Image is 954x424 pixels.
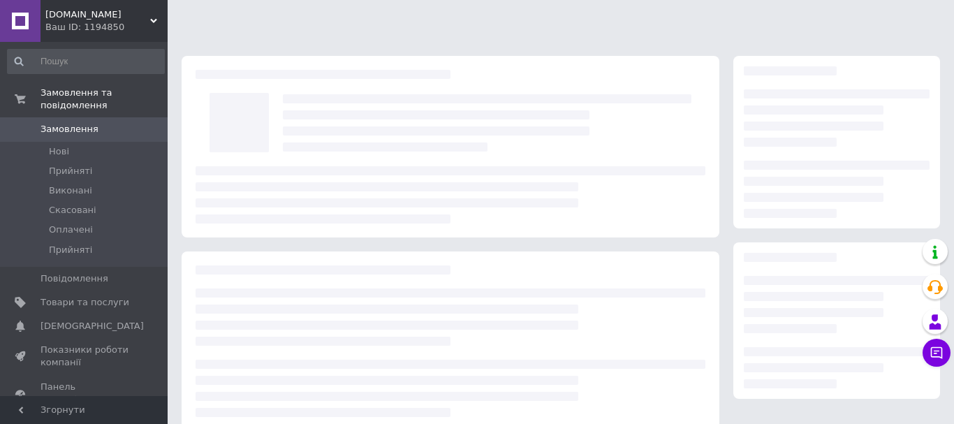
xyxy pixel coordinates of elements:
span: [DEMOGRAPHIC_DATA] [41,320,144,332]
span: Панель управління [41,381,129,406]
input: Пошук [7,49,165,74]
span: Виконані [49,184,92,197]
button: Чат з покупцем [923,339,951,367]
span: Скасовані [49,204,96,217]
span: Нові [49,145,69,158]
span: Замовлення та повідомлення [41,87,168,112]
span: Оплачені [49,224,93,236]
div: Ваш ID: 1194850 [45,21,168,34]
span: Повідомлення [41,272,108,285]
span: Прийняті [49,244,92,256]
span: Tehnolyuks.com.ua [45,8,150,21]
span: Замовлення [41,123,98,136]
span: Прийняті [49,165,92,177]
span: Показники роботи компанії [41,344,129,369]
span: Товари та послуги [41,296,129,309]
